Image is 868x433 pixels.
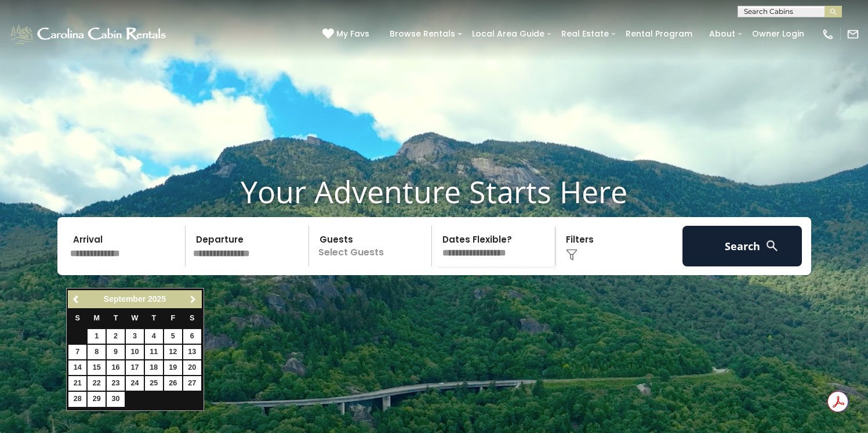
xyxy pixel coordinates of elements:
[68,345,86,359] a: 7
[322,28,372,41] a: My Favs
[107,329,125,344] a: 2
[126,329,144,344] a: 3
[145,360,163,375] a: 18
[190,314,194,322] span: Saturday
[682,226,802,266] button: Search
[847,28,859,41] img: mail-regular-white.png
[126,376,144,391] a: 24
[336,28,369,40] span: My Favs
[69,292,83,306] a: Previous
[152,314,157,322] span: Thursday
[72,295,81,304] span: Previous
[145,329,163,344] a: 4
[170,314,175,322] span: Friday
[88,360,106,375] a: 15
[183,360,201,375] a: 20
[183,329,201,344] a: 6
[384,25,461,43] a: Browse Rentals
[126,345,144,359] a: 10
[104,294,146,304] span: September
[88,376,106,391] a: 22
[703,25,741,43] a: About
[93,314,100,322] span: Monday
[88,392,106,406] a: 29
[164,329,182,344] a: 5
[145,376,163,391] a: 25
[164,345,182,359] a: 12
[68,360,86,375] a: 14
[188,295,198,304] span: Next
[466,25,550,43] a: Local Area Guide
[148,294,166,304] span: 2025
[9,23,169,46] img: White-1-1-2.png
[183,376,201,391] a: 27
[164,376,182,391] a: 26
[9,174,859,210] h1: Your Adventure Starts Here
[68,392,86,406] a: 28
[555,25,615,43] a: Real Estate
[183,345,201,359] a: 13
[88,345,106,359] a: 8
[107,376,125,391] a: 23
[68,376,86,391] a: 21
[164,360,182,375] a: 19
[186,292,201,306] a: Next
[620,25,698,43] a: Rental Program
[746,25,810,43] a: Owner Login
[88,329,106,344] a: 1
[75,314,80,322] span: Sunday
[145,345,163,359] a: 11
[822,28,834,41] img: phone-regular-white.png
[114,314,118,322] span: Tuesday
[126,360,144,375] a: 17
[566,249,578,261] img: filter--v1.png
[132,314,139,322] span: Wednesday
[107,392,125,406] a: 30
[313,226,432,266] p: Select Guests
[765,239,779,253] img: search-regular-white.png
[107,360,125,375] a: 16
[107,345,125,359] a: 9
